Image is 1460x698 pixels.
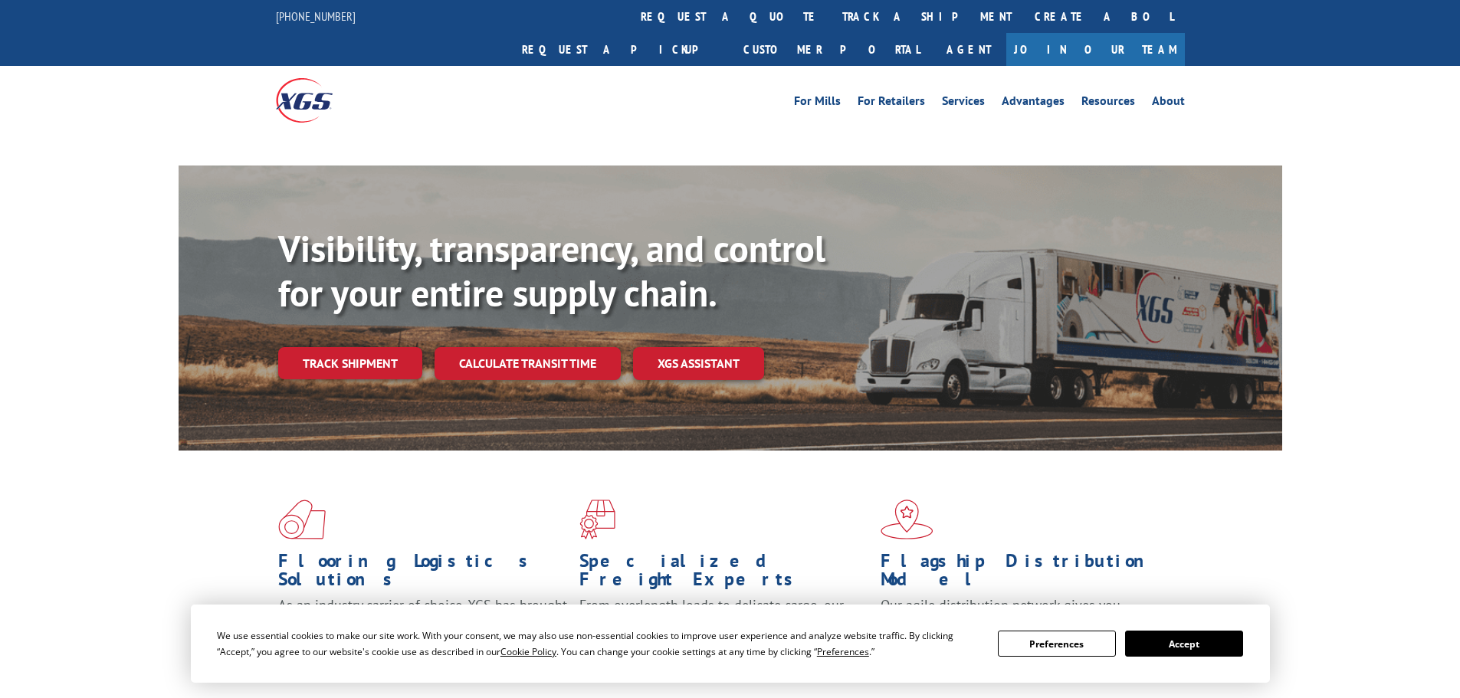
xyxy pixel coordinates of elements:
[276,8,356,24] a: [PHONE_NUMBER]
[278,552,568,596] h1: Flooring Logistics Solutions
[732,33,931,66] a: Customer Portal
[931,33,1006,66] a: Agent
[1125,631,1243,657] button: Accept
[1006,33,1185,66] a: Join Our Team
[278,596,567,650] span: As an industry carrier of choice, XGS has brought innovation and dedication to flooring logistics...
[881,500,933,539] img: xgs-icon-flagship-distribution-model-red
[278,347,422,379] a: Track shipment
[881,596,1163,632] span: Our agile distribution network gives you nationwide inventory management on demand.
[942,95,985,112] a: Services
[881,552,1170,596] h1: Flagship Distribution Model
[858,95,925,112] a: For Retailers
[633,347,764,380] a: XGS ASSISTANT
[500,645,556,658] span: Cookie Policy
[278,224,825,316] b: Visibility, transparency, and control for your entire supply chain.
[579,500,615,539] img: xgs-icon-focused-on-flooring-red
[579,596,869,664] p: From overlength loads to delicate cargo, our experienced staff knows the best way to move your fr...
[1081,95,1135,112] a: Resources
[1002,95,1065,112] a: Advantages
[998,631,1116,657] button: Preferences
[217,628,979,660] div: We use essential cookies to make our site work. With your consent, we may also use non-essential ...
[278,500,326,539] img: xgs-icon-total-supply-chain-intelligence-red
[435,347,621,380] a: Calculate transit time
[579,552,869,596] h1: Specialized Freight Experts
[794,95,841,112] a: For Mills
[191,605,1270,683] div: Cookie Consent Prompt
[1152,95,1185,112] a: About
[817,645,869,658] span: Preferences
[510,33,732,66] a: Request a pickup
